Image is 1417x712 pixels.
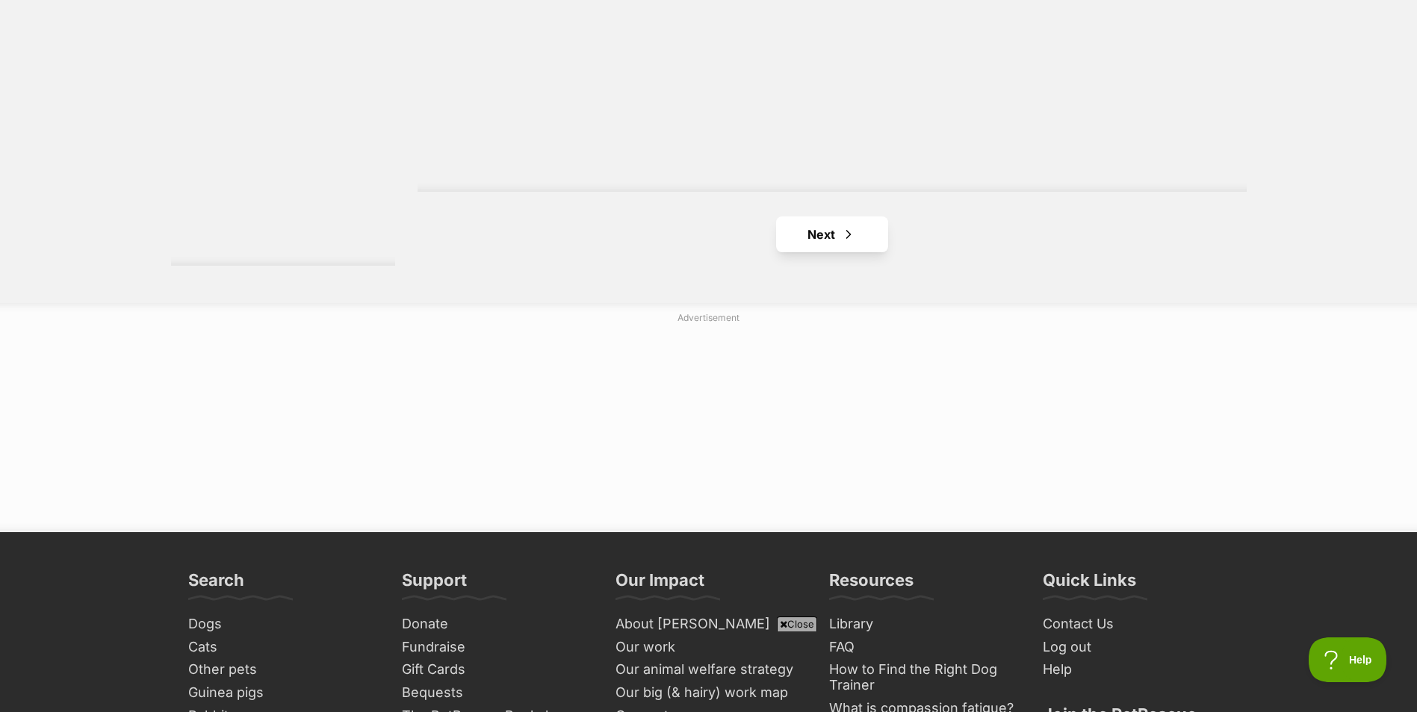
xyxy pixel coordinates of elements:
a: Cats [182,636,381,659]
a: Fundraise [396,636,595,659]
h3: Our Impact [616,569,704,599]
a: Bequests [396,681,595,705]
iframe: Advertisement [347,331,1071,517]
a: Log out [1037,636,1235,659]
a: Gift Cards [396,658,595,681]
span: Close [777,616,817,631]
a: Next page [776,216,888,252]
nav: Pagination [418,216,1247,252]
a: Contact Us [1037,613,1235,636]
h3: Search [188,569,244,599]
a: Other pets [182,658,381,681]
h3: Support [402,569,467,599]
a: Dogs [182,613,381,636]
a: Donate [396,613,595,636]
h3: Resources [829,569,914,599]
a: Library [823,613,1022,636]
a: About [PERSON_NAME] [610,613,808,636]
a: Help [1037,658,1235,681]
a: Guinea pigs [182,681,381,705]
iframe: Help Scout Beacon - Open [1309,637,1387,682]
iframe: Advertisement [437,637,981,705]
h3: Quick Links [1043,569,1136,599]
